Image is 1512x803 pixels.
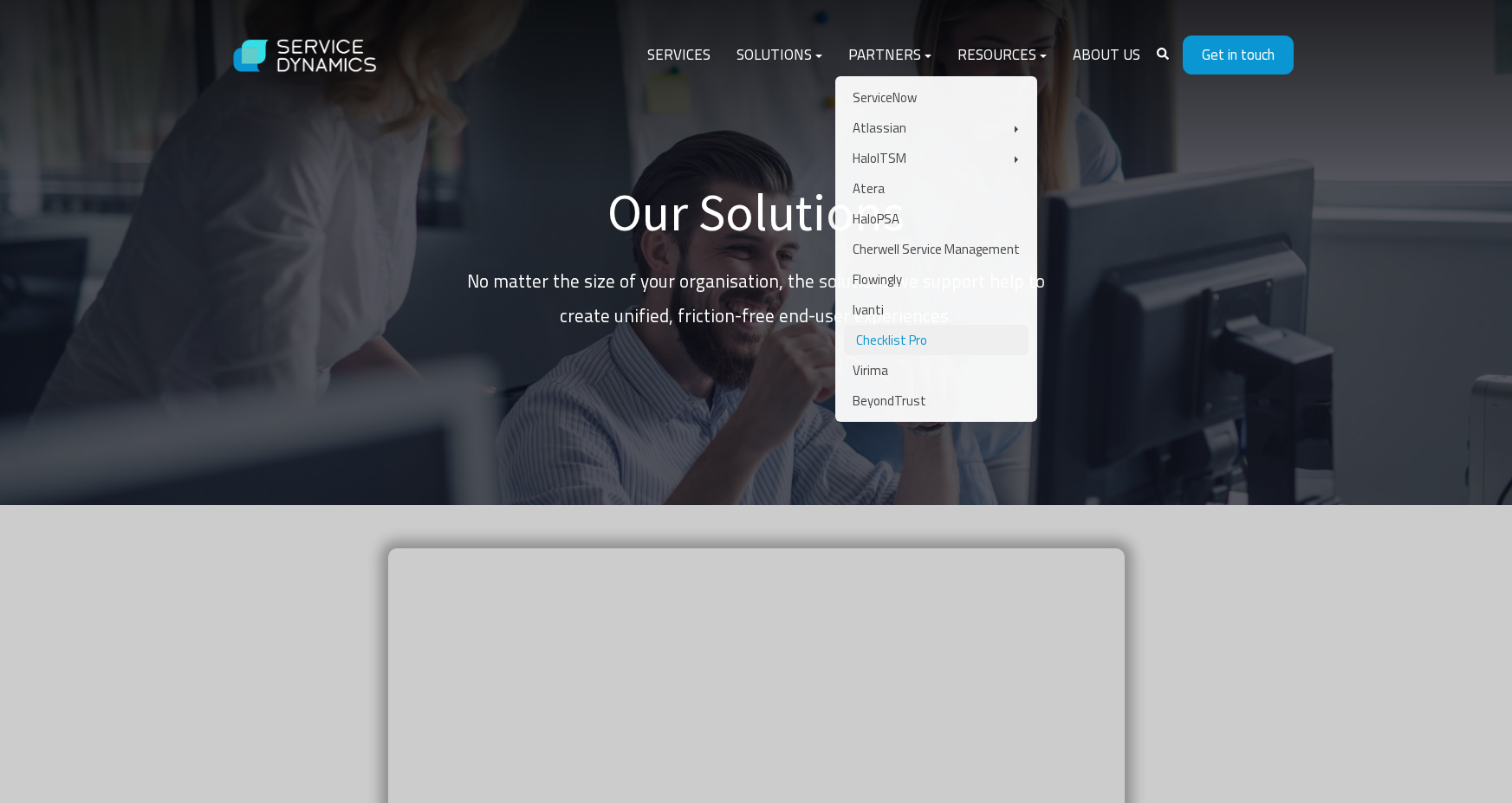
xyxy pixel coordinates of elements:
[634,35,1153,76] div: Navigation Menu
[844,113,1029,143] a: Atlassian
[844,325,1029,355] a: Checklist Pro
[844,82,1029,113] a: ServiceNow
[844,173,1029,204] a: Atera
[453,181,1060,243] h1: Our Solutions
[844,204,1029,234] a: HaloPSA
[844,234,1029,264] a: Cherwell Service Management
[453,264,1060,334] p: No matter the size of your organisation, the solutions we support help to create unified, frictio...
[844,264,1029,295] a: Flowingly
[724,35,835,76] a: Solutions
[835,35,944,76] a: Partners
[844,355,1029,385] a: Virima
[844,143,1029,173] a: HaloITSM
[1183,36,1294,74] a: Get in touch
[219,23,393,89] img: Service Dynamics Logo - White
[944,35,1060,76] a: Resources
[844,385,1029,416] a: BeyondTrust
[844,295,1029,325] a: Ivanti
[1060,35,1153,76] a: About Us
[634,35,724,76] a: Services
